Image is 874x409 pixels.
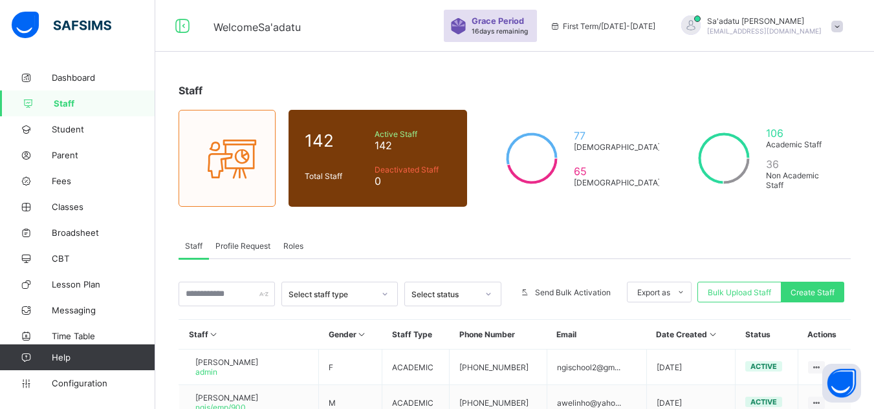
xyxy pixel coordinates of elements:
span: 77 [574,129,661,142]
span: 0 [375,174,452,187]
div: Select staff type [289,289,374,299]
i: Sort in Ascending Order [356,330,367,339]
span: Configuration [52,378,155,388]
th: Date Created [646,320,735,350]
span: session/term information [550,21,655,31]
span: [DEMOGRAPHIC_DATA] [574,142,661,152]
span: Export as [637,288,670,297]
span: [PERSON_NAME] [195,393,258,403]
span: Help [52,352,155,362]
span: Non Academic Staff [766,171,835,190]
span: Dashboard [52,72,155,83]
span: Bulk Upload Staff [708,288,771,297]
span: Academic Staff [766,140,835,149]
td: [DATE] [646,350,735,385]
span: 65 [574,165,661,178]
th: Gender [319,320,382,350]
span: [PERSON_NAME] [195,357,258,367]
span: Profile Request [215,241,270,251]
span: Active Staff [375,129,452,139]
th: Actions [798,320,851,350]
span: Create Staff [791,288,835,297]
span: 36 [766,158,835,171]
span: Roles [283,241,303,251]
div: Select status [411,289,477,299]
span: Sa'adatu [PERSON_NAME] [707,16,822,26]
td: [PHONE_NUMBER] [450,350,547,385]
span: Lesson Plan [52,279,155,289]
span: Grace Period [472,16,524,26]
span: 142 [305,131,368,151]
span: Staff [185,241,202,251]
img: sticker-purple.71386a28dfed39d6af7621340158ba97.svg [450,18,466,34]
span: [EMAIL_ADDRESS][DOMAIN_NAME] [707,27,822,35]
span: 106 [766,127,835,140]
th: Email [547,320,646,350]
span: Staff [179,84,202,97]
span: active [750,362,777,371]
span: Student [52,124,155,134]
th: Staff [179,320,319,350]
i: Sort in Ascending Order [208,330,219,339]
span: Classes [52,202,155,212]
span: Fees [52,176,155,186]
span: Parent [52,150,155,160]
div: Sa'adatu Muhammed [668,16,849,37]
span: Deactivated Staff [375,165,452,174]
span: active [750,397,777,406]
td: F [319,350,382,385]
div: Total Staff [301,168,371,184]
td: ngischool2@gm... [547,350,646,385]
img: safsims [12,12,111,39]
span: admin [195,367,217,377]
th: Phone Number [450,320,547,350]
span: CBT [52,253,155,264]
button: Open asap [822,364,861,403]
i: Sort in Ascending Order [707,330,718,339]
span: Staff [54,98,155,109]
span: Send Bulk Activation [535,288,611,297]
span: 142 [375,139,452,152]
span: Welcome Sa'adatu [213,21,301,34]
td: ACADEMIC [382,350,450,385]
span: Time Table [52,331,155,341]
th: Status [736,320,798,350]
span: Messaging [52,305,155,315]
span: [DEMOGRAPHIC_DATA] [574,178,661,187]
span: Broadsheet [52,227,155,238]
span: 16 days remaining [472,27,528,35]
th: Staff Type [382,320,450,350]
